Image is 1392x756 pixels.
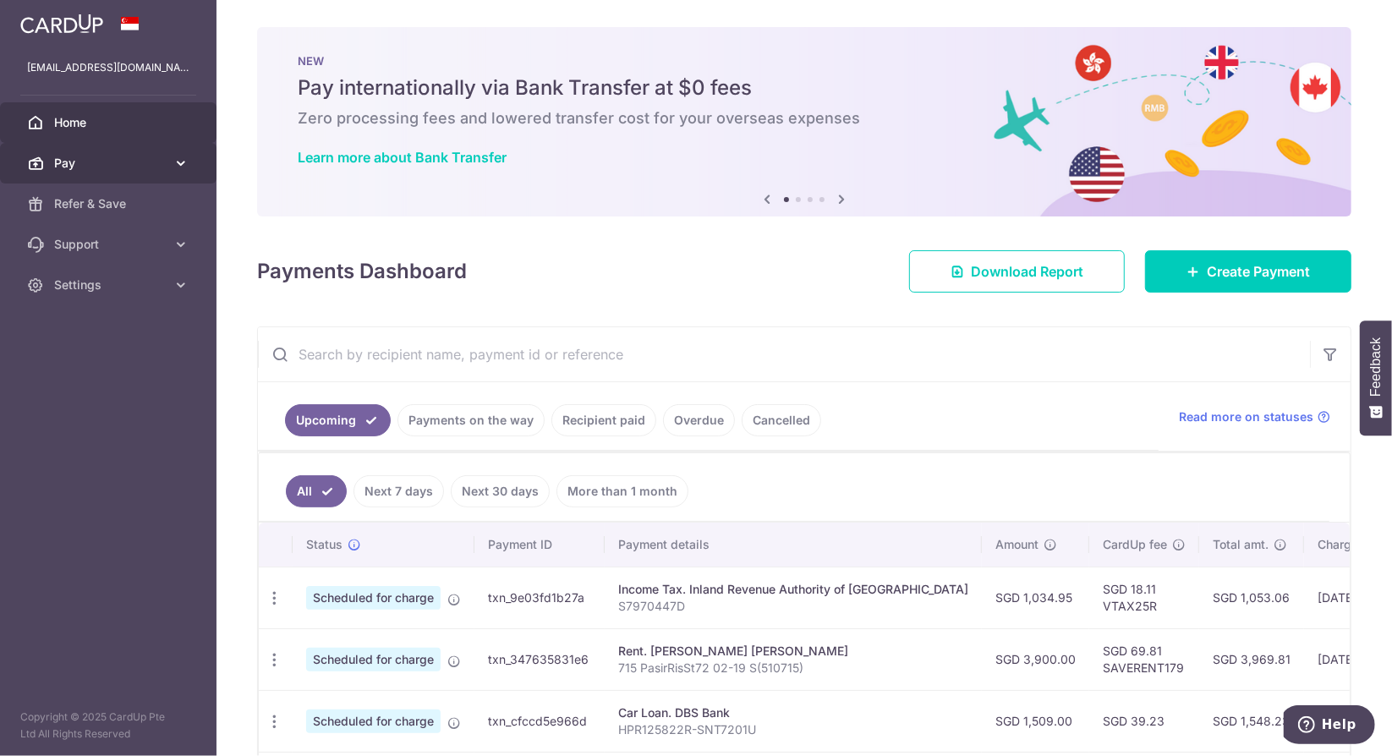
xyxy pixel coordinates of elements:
[1368,337,1384,397] span: Feedback
[1199,567,1304,628] td: SGD 1,053.06
[27,59,189,76] p: [EMAIL_ADDRESS][DOMAIN_NAME]
[982,690,1089,752] td: SGD 1,509.00
[618,643,968,660] div: Rent. [PERSON_NAME] [PERSON_NAME]
[474,523,605,567] th: Payment ID
[1360,320,1392,436] button: Feedback - Show survey
[285,404,391,436] a: Upcoming
[1179,408,1330,425] a: Read more on statuses
[258,327,1310,381] input: Search by recipient name, payment id or reference
[353,475,444,507] a: Next 7 days
[556,475,688,507] a: More than 1 month
[1284,705,1375,748] iframe: Opens a widget where you can find more information
[474,567,605,628] td: txn_9e03fd1b27a
[1199,690,1304,752] td: SGD 1,548.23
[1089,567,1199,628] td: SGD 18.11 VTAX25R
[54,195,166,212] span: Refer & Save
[298,54,1311,68] p: NEW
[298,108,1311,129] h6: Zero processing fees and lowered transfer cost for your overseas expenses
[982,567,1089,628] td: SGD 1,034.95
[54,155,166,172] span: Pay
[1318,536,1387,553] span: Charge date
[286,475,347,507] a: All
[995,536,1039,553] span: Amount
[474,628,605,690] td: txn_347635831e6
[1179,408,1313,425] span: Read more on statuses
[663,404,735,436] a: Overdue
[54,277,166,293] span: Settings
[257,256,467,287] h4: Payments Dashboard
[1089,690,1199,752] td: SGD 39.23
[306,709,441,733] span: Scheduled for charge
[1213,536,1269,553] span: Total amt.
[397,404,545,436] a: Payments on the way
[306,586,441,610] span: Scheduled for charge
[605,523,982,567] th: Payment details
[20,14,103,34] img: CardUp
[298,149,507,166] a: Learn more about Bank Transfer
[1207,261,1310,282] span: Create Payment
[1089,628,1199,690] td: SGD 69.81 SAVERENT179
[54,114,166,131] span: Home
[618,721,968,738] p: HPR125822R-SNT7201U
[618,660,968,677] p: 715 PasirRisSt72 02-19 S(510715)
[618,704,968,721] div: Car Loan. DBS Bank
[982,628,1089,690] td: SGD 3,900.00
[1103,536,1167,553] span: CardUp fee
[298,74,1311,101] h5: Pay internationally via Bank Transfer at $0 fees
[1199,628,1304,690] td: SGD 3,969.81
[306,536,343,553] span: Status
[551,404,656,436] a: Recipient paid
[306,648,441,671] span: Scheduled for charge
[909,250,1125,293] a: Download Report
[474,690,605,752] td: txn_cfccd5e966d
[257,27,1351,216] img: Bank transfer banner
[742,404,821,436] a: Cancelled
[451,475,550,507] a: Next 30 days
[54,236,166,253] span: Support
[1145,250,1351,293] a: Create Payment
[618,581,968,598] div: Income Tax. Inland Revenue Authority of [GEOGRAPHIC_DATA]
[971,261,1083,282] span: Download Report
[618,598,968,615] p: S7970447D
